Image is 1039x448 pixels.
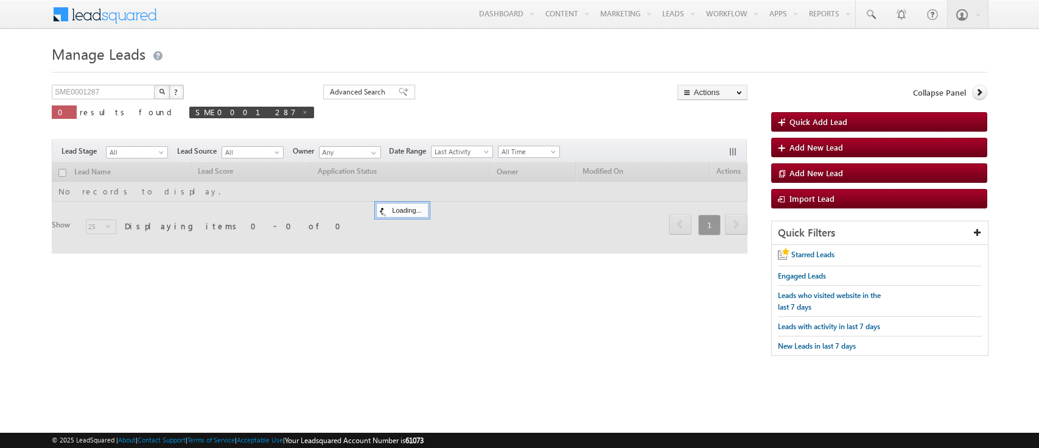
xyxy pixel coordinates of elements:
button: Actions [677,85,747,100]
span: Leads who visited website in the last 7 days [778,291,881,311]
span: All Time [499,146,556,157]
span: Starred Leads [791,250,834,259]
button: ? [169,85,184,99]
span: New Leads in last 7 days [778,341,856,350]
span: Owner [293,146,319,157]
input: Type to Search [319,146,381,158]
a: All [106,146,168,158]
span: Date Range [389,146,431,157]
span: Advanced Search [330,87,389,98]
span: Import Lead [789,193,834,204]
span: ? [174,87,180,97]
a: All [222,146,284,158]
a: Terms of Service [187,436,235,444]
span: Lead Stage [61,146,106,157]
span: Quick Add Lead [789,116,847,127]
a: All Time [498,146,560,158]
span: Add New Lead [789,142,843,152]
span: All [107,147,164,158]
span: Lead Source [177,146,222,157]
a: Show All Items [365,147,380,159]
span: All [222,147,280,158]
div: Quick Filters [772,221,988,245]
span: SME0001287 [195,107,296,117]
span: Your Leadsquared Account Number is [285,436,424,445]
span: Last Activity [432,146,489,157]
a: About [118,436,136,444]
a: Acceptable Use [237,436,283,444]
span: Leads with activity in last 7 days [778,322,880,331]
span: Add New Lead [789,168,843,178]
div: Loading... [376,203,428,218]
span: Manage Leads [52,44,145,63]
span: Collapse Panel [913,87,966,98]
span: Engaged Leads [778,271,826,280]
span: © 2025 LeadSquared | | | | | [52,435,424,446]
span: 61073 [405,436,424,445]
a: Contact Support [138,436,186,444]
span: results found [80,107,177,117]
span: 0 [58,107,71,117]
a: Last Activity [431,146,493,158]
img: Search [159,88,165,94]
